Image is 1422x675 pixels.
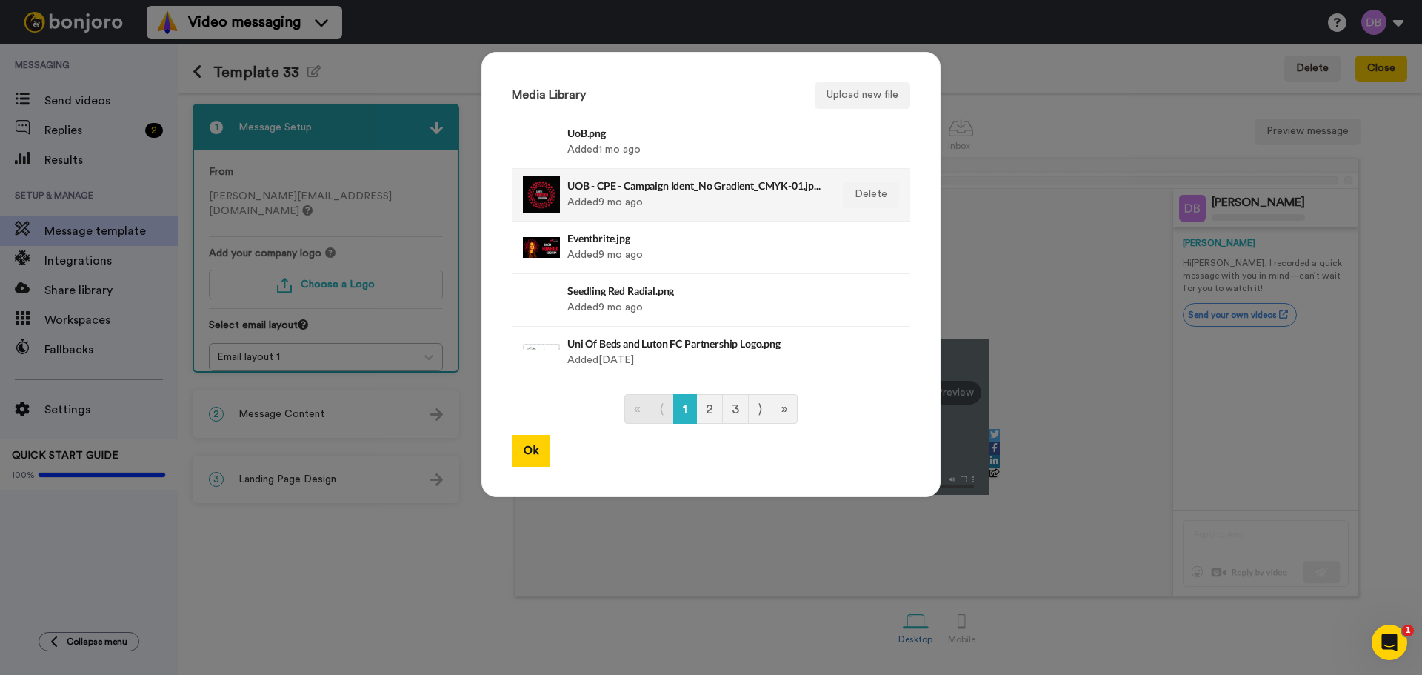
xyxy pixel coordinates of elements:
button: Ok [512,435,550,467]
button: Delete [843,182,899,208]
div: Added 9 mo ago [567,282,823,319]
h4: UoB.png [567,127,823,139]
a: Go to page number 1 [673,394,697,424]
a: Go to previous page [650,394,674,424]
h4: Eventbrite.jpg [567,233,823,244]
div: Added [DATE] [567,334,823,371]
a: Go to page number 2 [696,394,723,424]
a: Go to last page [772,394,798,424]
div: Added 1 mo ago [567,124,823,161]
div: Added 9 mo ago [567,176,823,213]
h4: UOB - CPE - Campaign Ident_No Gradient_CMYK-01.jpeg [567,180,823,191]
a: Go to next page [748,394,772,424]
h4: Uni Of Beds and Luton FC Partnership Logo.png [567,338,823,349]
span: 1 [1402,625,1414,636]
h4: Seedling Red Radial.png [567,285,823,296]
button: Upload new file [815,82,910,109]
div: Added 9 mo ago [567,229,823,266]
a: Go to page number 3 [722,394,749,424]
a: Go to first page [624,394,650,424]
h3: Media Library [512,89,586,102]
iframe: Intercom live chat [1372,625,1407,660]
